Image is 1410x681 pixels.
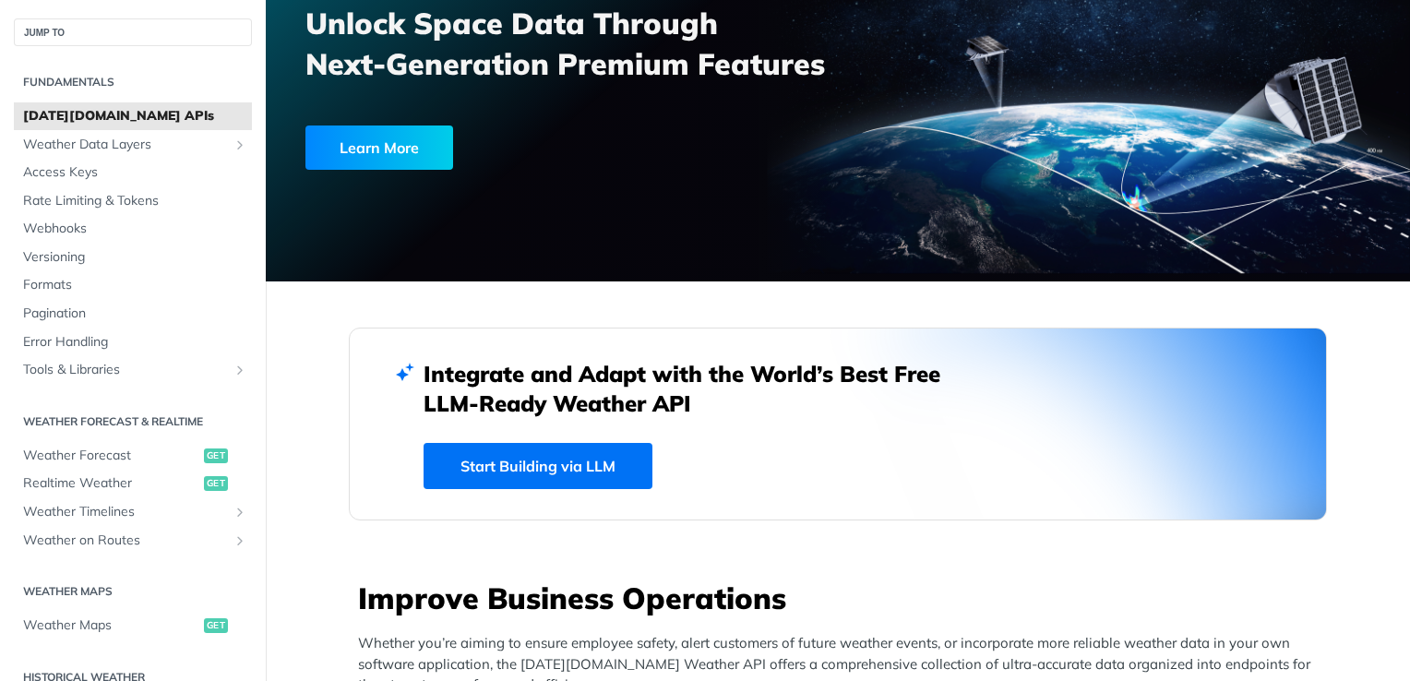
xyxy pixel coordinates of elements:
a: Weather Data LayersShow subpages for Weather Data Layers [14,131,252,159]
h2: Weather Forecast & realtime [14,413,252,430]
span: Versioning [23,248,247,267]
a: Weather TimelinesShow subpages for Weather Timelines [14,498,252,526]
button: Show subpages for Weather on Routes [233,533,247,548]
span: get [204,448,228,463]
span: Pagination [23,305,247,323]
a: Rate Limiting & Tokens [14,187,252,215]
button: Show subpages for Weather Timelines [233,505,247,520]
a: Webhooks [14,215,252,243]
span: Error Handling [23,333,247,352]
a: Realtime Weatherget [14,470,252,497]
a: Weather Mapsget [14,612,252,639]
h2: Integrate and Adapt with the World’s Best Free LLM-Ready Weather API [424,359,968,418]
span: Weather on Routes [23,532,228,550]
span: Formats [23,276,247,294]
a: Weather Forecastget [14,442,252,470]
span: get [204,476,228,491]
h3: Unlock Space Data Through Next-Generation Premium Features [305,3,858,84]
span: Weather Timelines [23,503,228,521]
span: Weather Maps [23,616,199,635]
span: get [204,618,228,633]
a: Pagination [14,300,252,328]
h2: Fundamentals [14,74,252,90]
span: Tools & Libraries [23,361,228,379]
a: Weather on RoutesShow subpages for Weather on Routes [14,527,252,555]
span: [DATE][DOMAIN_NAME] APIs [23,107,247,125]
button: JUMP TO [14,18,252,46]
h3: Improve Business Operations [358,578,1327,618]
span: Realtime Weather [23,474,199,493]
button: Show subpages for Tools & Libraries [233,363,247,377]
a: Formats [14,271,252,299]
span: Weather Forecast [23,447,199,465]
div: Learn More [305,125,453,170]
a: Access Keys [14,159,252,186]
a: Error Handling [14,329,252,356]
span: Rate Limiting & Tokens [23,192,247,210]
a: [DATE][DOMAIN_NAME] APIs [14,102,252,130]
h2: Weather Maps [14,583,252,600]
a: Start Building via LLM [424,443,652,489]
a: Versioning [14,244,252,271]
a: Tools & LibrariesShow subpages for Tools & Libraries [14,356,252,384]
a: Learn More [305,125,747,170]
button: Show subpages for Weather Data Layers [233,137,247,152]
span: Access Keys [23,163,247,182]
span: Weather Data Layers [23,136,228,154]
span: Webhooks [23,220,247,238]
